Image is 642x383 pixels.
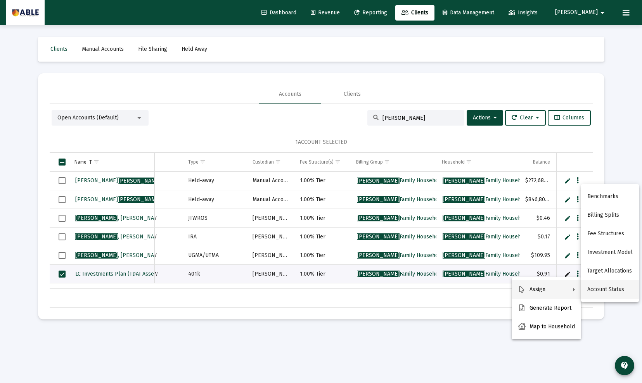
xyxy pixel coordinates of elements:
button: Billing Splits [581,206,639,224]
button: Account Status [581,280,639,299]
button: Generate Report [512,299,581,317]
button: Assign [512,280,581,299]
button: Investment Model [581,243,639,262]
button: Fee Structures [581,224,639,243]
button: Benchmarks [581,187,639,206]
button: Map to Household [512,317,581,336]
button: Target Allocations [581,262,639,280]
